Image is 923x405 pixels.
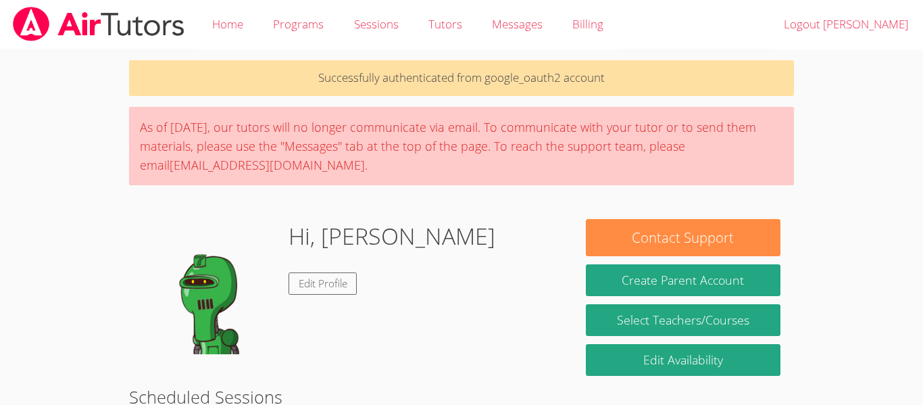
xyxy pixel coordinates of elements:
a: Edit Profile [289,272,357,295]
a: Select Teachers/Courses [586,304,780,336]
img: default.png [143,219,278,354]
h1: Hi, [PERSON_NAME] [289,219,495,254]
button: Create Parent Account [586,264,780,296]
a: Edit Availability [586,344,780,376]
div: As of [DATE], our tutors will no longer communicate via email. To communicate with your tutor or ... [129,107,794,185]
p: Successfully authenticated from google_oauth2 account [129,60,794,96]
img: airtutors_banner-c4298cdbf04f3fff15de1276eac7730deb9818008684d7c2e4769d2f7ddbe033.png [11,7,186,41]
span: Messages [492,16,543,32]
button: Contact Support [586,219,780,256]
